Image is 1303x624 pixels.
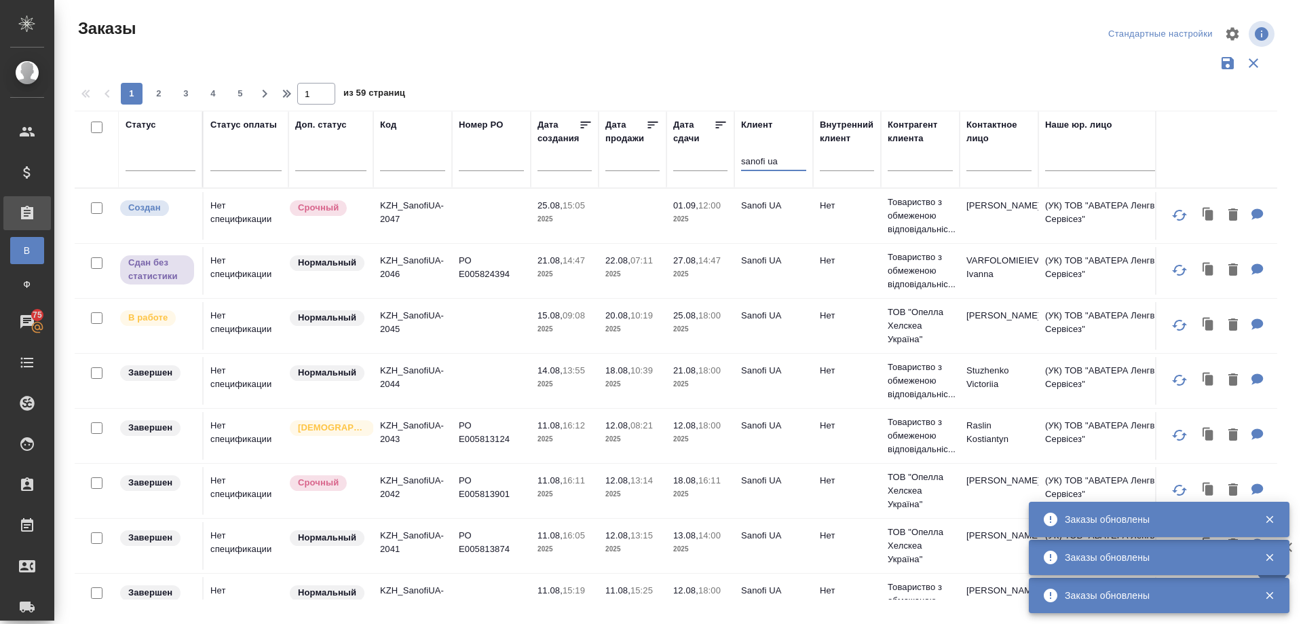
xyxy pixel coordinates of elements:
[3,305,51,339] a: 75
[698,310,721,320] p: 18:00
[820,254,874,268] p: Нет
[128,256,186,283] p: Сдан без статистики
[119,309,195,327] div: Выставляет ПМ после принятия заказа от КМа
[119,364,195,382] div: Выставляет КМ при направлении счета или после выполнения всех работ/сдачи заказа клиенту. Окончат...
[820,118,874,145] div: Внутренний клиент
[537,118,579,145] div: Дата создания
[966,118,1032,145] div: Контактное лицо
[128,201,161,215] p: Создан
[380,529,445,556] p: KZH_SanofiUA-2041
[1163,309,1196,342] button: Обновить
[452,412,531,460] td: РО E005813124
[288,309,366,327] div: Статус по умолчанию для стандартных заказов
[1196,257,1222,285] button: Клонировать
[673,268,728,281] p: 2025
[630,420,653,430] p: 08:21
[741,529,806,543] p: Sanofi UA
[630,530,653,540] p: 13:15
[630,365,653,375] p: 10:39
[210,118,277,132] div: Статус оплаты
[128,421,172,435] p: Завершен
[295,118,347,132] div: Доп. статус
[673,433,728,446] p: 2025
[563,255,585,265] p: 14:47
[698,420,721,430] p: 18:00
[298,421,366,435] p: [DEMOGRAPHIC_DATA]
[380,309,445,336] p: KZH_SanofiUA-2045
[1038,247,1201,295] td: (УК) ТОВ "АВАТЕРА Ленгвідж Сервісез"
[298,366,356,380] p: Нормальный
[380,199,445,226] p: KZH_SanofiUA-2047
[10,237,44,264] a: В
[288,199,366,217] div: Выставляется автоматически, если на указанный объем услуг необходимо больше времени в стандартном...
[820,529,874,543] p: Нет
[673,378,728,391] p: 2025
[1222,202,1245,230] button: Удалить
[605,310,630,320] p: 20.08,
[673,310,698,320] p: 25.08,
[605,323,660,336] p: 2025
[204,522,288,570] td: Нет спецификации
[1255,551,1283,564] button: Закрыть
[298,586,356,600] p: Нормальный
[630,585,653,595] p: 15:25
[204,467,288,515] td: Нет спецификации
[605,420,630,430] p: 12.08,
[298,201,339,215] p: Срочный
[1196,477,1222,504] button: Клонировать
[698,255,721,265] p: 14:47
[888,416,953,456] p: Товариство з обмеженою відповідальніс...
[119,584,195,602] div: Выставляет КМ при направлении счета или после выполнения всех работ/сдачи заказа клиенту. Окончат...
[298,531,356,545] p: Нормальный
[537,255,563,265] p: 21.08,
[960,412,1038,460] td: Raslin Kostiantyn
[960,357,1038,405] td: Stuzhenko Victoriia
[698,365,721,375] p: 18:00
[380,474,445,501] p: KZH_SanofiUA-2042
[1045,118,1112,132] div: Наше юр. лицо
[605,433,660,446] p: 2025
[204,357,288,405] td: Нет спецификации
[673,200,698,210] p: 01.09,
[204,302,288,350] td: Нет спецификации
[537,268,592,281] p: 2025
[563,475,585,485] p: 16:11
[288,474,366,492] div: Выставляется автоматически, если на указанный объем услуг необходимо больше времени в стандартном...
[1065,589,1244,602] div: Заказы обновлены
[1196,422,1222,449] button: Клонировать
[673,530,698,540] p: 13.08,
[202,87,224,100] span: 4
[741,419,806,433] p: Sanofi UA
[698,200,721,210] p: 12:00
[229,83,251,105] button: 5
[563,585,585,595] p: 15:19
[630,475,653,485] p: 13:14
[888,581,953,621] p: Товариство з обмеженою відповідальніс...
[605,268,660,281] p: 2025
[288,254,366,272] div: Статус по умолчанию для стандартных заказов
[698,585,721,595] p: 18:00
[563,530,585,540] p: 16:05
[605,365,630,375] p: 18.08,
[820,309,874,323] p: Нет
[1065,551,1244,564] div: Заказы обновлены
[537,530,563,540] p: 11.08,
[288,529,366,547] div: Статус по умолчанию для стандартных заказов
[298,256,356,270] p: Нормальный
[119,474,195,492] div: Выставляет КМ при направлении счета или после выполнения всех работ/сдачи заказа клиенту. Окончат...
[288,584,366,602] div: Статус по умолчанию для стандартных заказов
[698,475,721,485] p: 16:11
[175,87,197,100] span: 3
[820,199,874,213] p: Нет
[673,323,728,336] p: 2025
[673,543,728,556] p: 2025
[1038,357,1201,405] td: (УК) ТОВ "АВАТЕРА Ленгвідж Сервісез"
[537,323,592,336] p: 2025
[1065,513,1244,526] div: Заказы обновлены
[673,118,714,145] div: Дата сдачи
[537,420,563,430] p: 11.08,
[741,364,806,378] p: Sanofi UA
[630,310,653,320] p: 10:19
[563,420,585,430] p: 16:12
[605,378,660,391] p: 2025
